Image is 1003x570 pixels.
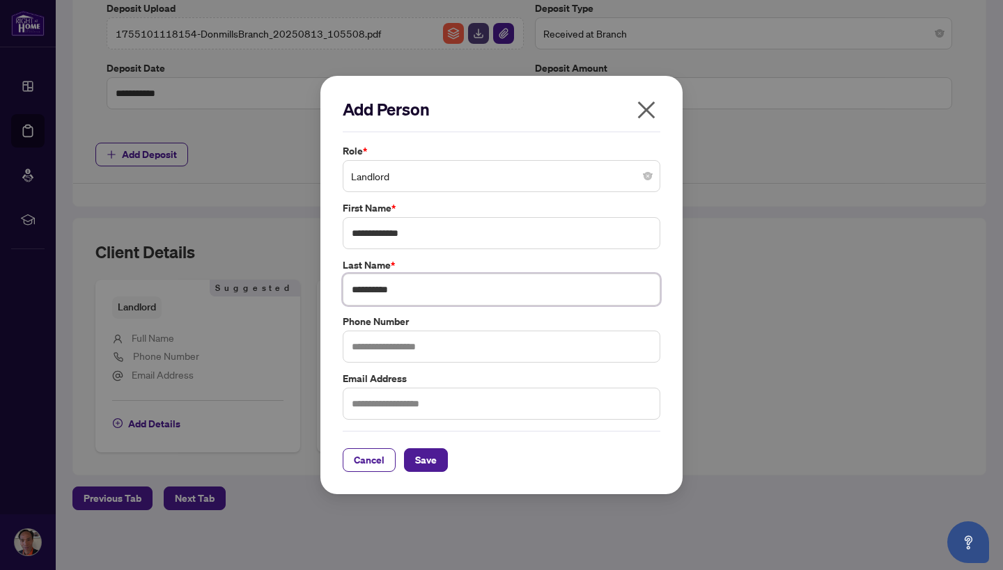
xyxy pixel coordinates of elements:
button: Save [404,448,448,472]
span: Landlord [351,163,652,189]
label: First Name [343,200,660,216]
label: Role [343,143,660,159]
label: Last Name [343,258,660,273]
span: close-circle [644,172,652,180]
span: close [635,99,658,121]
span: Cancel [354,449,384,471]
label: Phone Number [343,314,660,329]
label: Email Address [343,371,660,386]
button: Open asap [947,521,989,563]
button: Cancel [343,448,396,472]
h2: Add Person [343,98,660,120]
span: Save [415,449,437,471]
